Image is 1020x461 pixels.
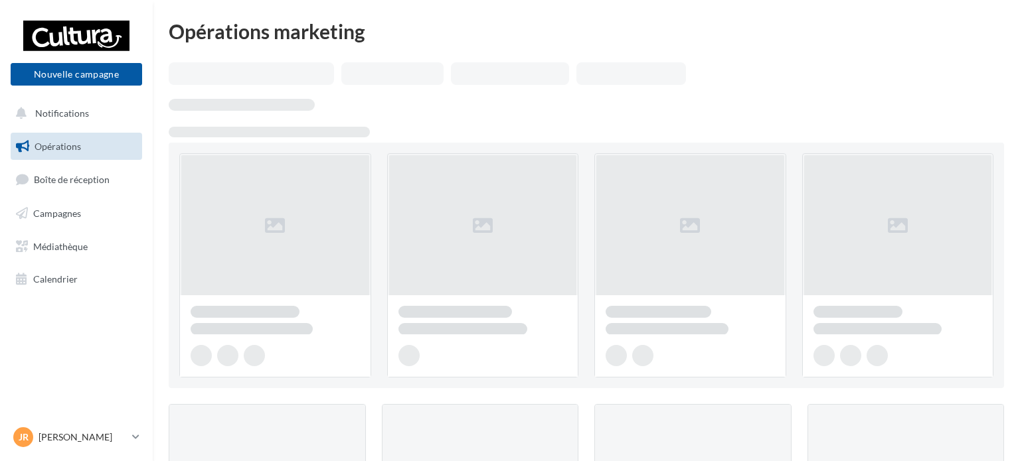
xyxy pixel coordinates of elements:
[8,233,145,261] a: Médiathèque
[39,430,127,444] p: [PERSON_NAME]
[11,425,142,450] a: JR [PERSON_NAME]
[11,63,142,86] button: Nouvelle campagne
[8,200,145,228] a: Campagnes
[169,21,1004,41] div: Opérations marketing
[35,107,89,119] span: Notifications
[8,99,139,127] button: Notifications
[33,240,88,251] span: Médiathèque
[8,133,145,161] a: Opérations
[8,165,145,194] a: Boîte de réception
[19,430,29,444] span: JR
[35,141,81,152] span: Opérations
[34,174,110,185] span: Boîte de réception
[8,265,145,293] a: Calendrier
[33,273,78,285] span: Calendrier
[33,208,81,219] span: Campagnes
